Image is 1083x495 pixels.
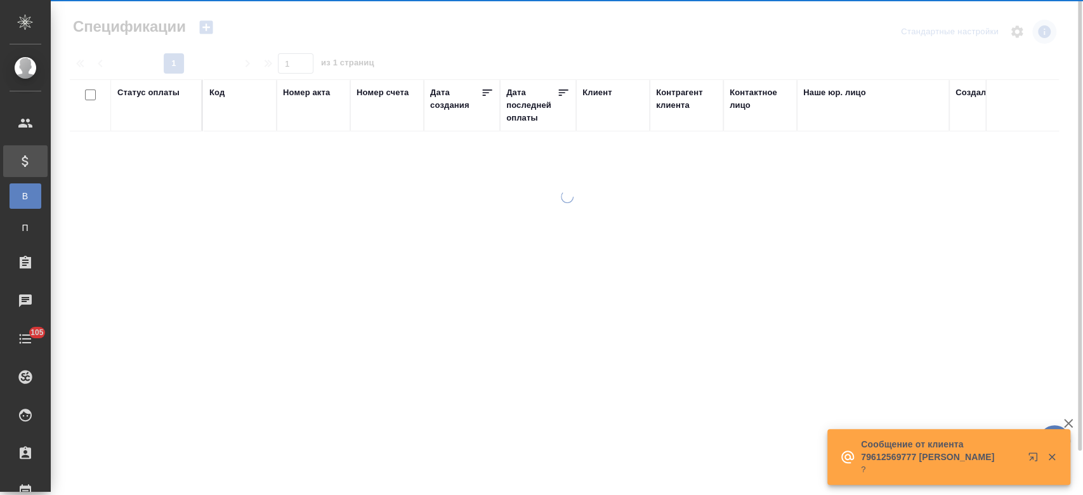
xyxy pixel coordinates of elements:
[3,323,48,355] a: 105
[656,86,717,112] div: Контрагент клиента
[16,190,35,202] span: В
[1039,425,1070,457] button: 🙏
[955,86,986,99] div: Создал
[1020,444,1051,475] button: Открыть в новой вкладке
[506,86,557,124] div: Дата последней оплаты
[1039,451,1065,463] button: Закрыть
[861,463,1020,476] p: ?
[209,86,225,99] div: Код
[357,86,409,99] div: Номер счета
[430,86,481,112] div: Дата создания
[861,438,1020,463] p: Сообщение от клиента 79612569777 [PERSON_NAME]
[10,183,41,209] a: В
[23,326,51,339] span: 105
[283,86,330,99] div: Номер акта
[16,221,35,234] span: П
[10,215,41,241] a: П
[582,86,612,99] div: Клиент
[803,86,866,99] div: Наше юр. лицо
[730,86,791,112] div: Контактное лицо
[117,86,180,99] div: Статус оплаты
